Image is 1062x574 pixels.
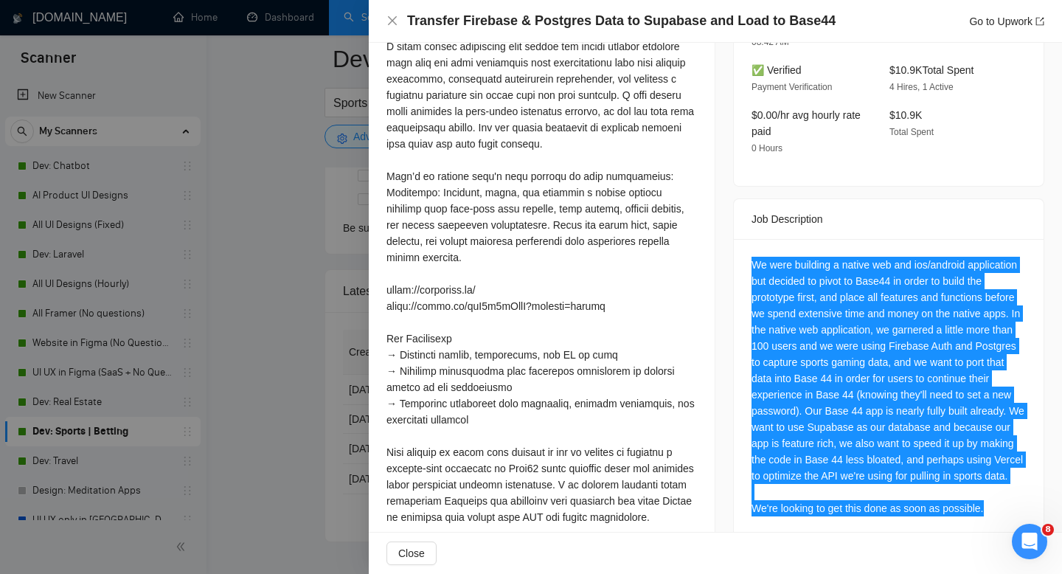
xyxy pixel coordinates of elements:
[889,64,974,76] span: $10.9K Total Spent
[889,82,954,92] span: 4 Hires, 1 Active
[752,143,782,153] span: 0 Hours
[407,12,836,30] h4: Transfer Firebase & Postgres Data to Supabase and Load to Base44
[969,15,1044,27] a: Go to Upworkexport
[398,545,425,561] span: Close
[752,109,861,137] span: $0.00/hr avg hourly rate paid
[1035,17,1044,26] span: export
[386,542,437,565] button: Close
[1042,524,1054,536] span: 8
[889,127,934,137] span: Total Spent
[752,64,802,76] span: ✅ Verified
[386,15,398,27] span: close
[752,82,832,92] span: Payment Verification
[889,109,922,121] span: $10.9K
[1012,524,1047,559] iframe: Intercom live chat
[386,15,398,27] button: Close
[752,199,1026,239] div: Job Description
[752,257,1026,516] div: We were building a native web and ios/android application but decided to pivot to Base44 in order...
